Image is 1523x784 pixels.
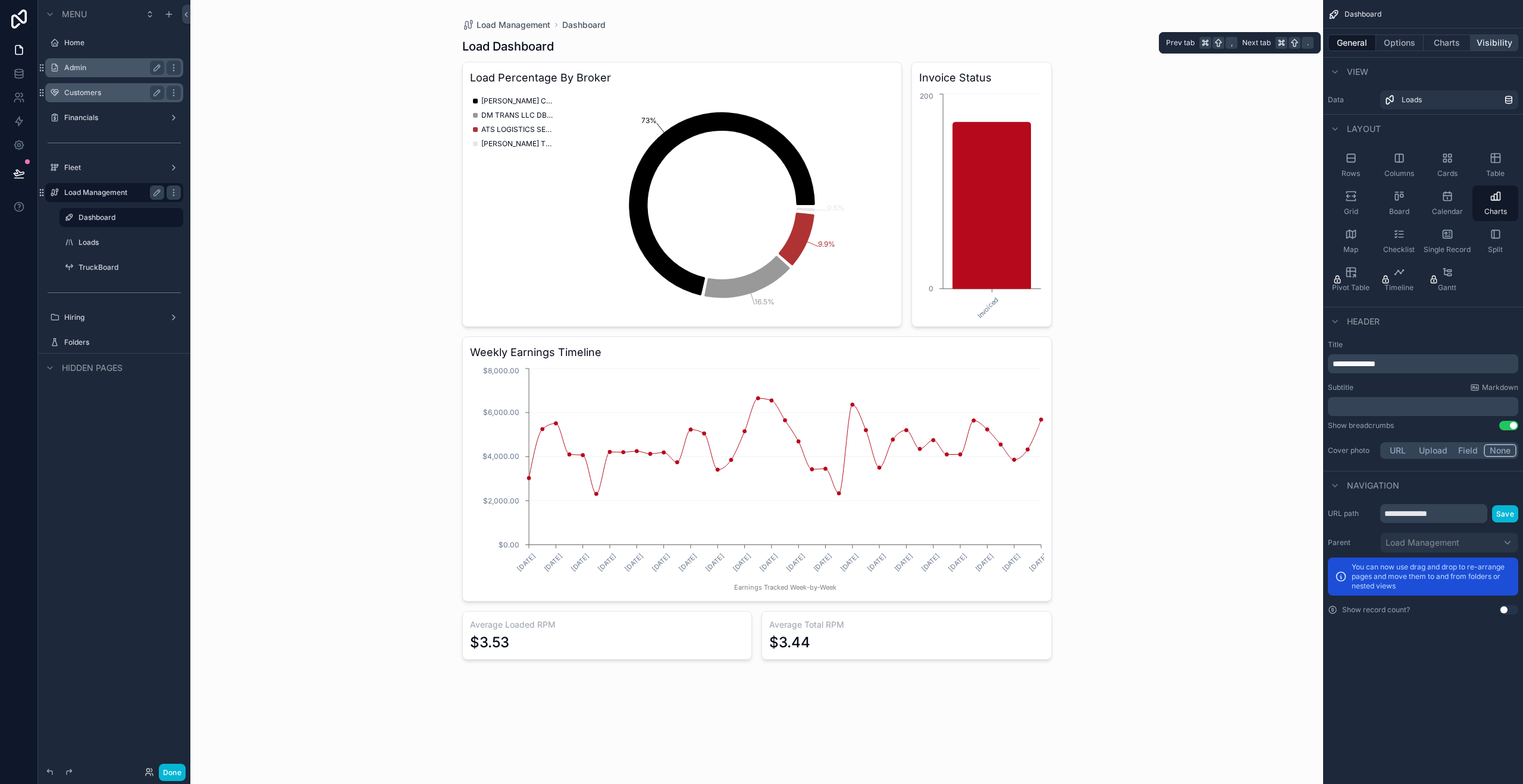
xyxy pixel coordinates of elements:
button: Board [1376,185,1422,221]
span: . [1303,38,1312,48]
span: Dashboard [1345,10,1381,19]
span: Rows [1342,169,1360,178]
button: Save [1492,505,1518,522]
div: scrollable content [1328,397,1518,416]
a: Loads [1380,90,1518,109]
button: Options [1376,34,1424,51]
label: TruckBoard [79,263,181,272]
label: Customers [64,88,159,97]
button: Grid [1328,185,1374,221]
button: None [1484,444,1516,457]
span: Prev tab [1166,38,1195,48]
span: Markdown [1482,383,1518,392]
label: Show record count? [1342,605,1410,615]
label: Parent [1328,538,1375,547]
label: URL path [1328,509,1375,518]
label: Title [1328,340,1518,350]
label: Subtitle [1328,383,1353,392]
span: Split [1488,245,1503,254]
span: Header [1347,316,1380,328]
button: Rows [1328,147,1374,183]
span: Loads [1402,95,1422,105]
span: Menu [62,8,87,20]
span: Grid [1344,207,1358,216]
label: Admin [64,63,159,73]
button: URL [1382,444,1414,457]
span: , [1227,38,1236,48]
span: Charts [1484,207,1507,216]
span: Single Record [1424,245,1471,254]
label: Fleet [64,163,164,172]
span: Map [1343,245,1358,254]
button: Charts [1472,185,1518,221]
span: Calendar [1432,207,1463,216]
label: Data [1328,95,1375,105]
a: Markdown [1470,383,1518,392]
button: Table [1472,147,1518,183]
label: Folders [64,338,181,347]
button: Split [1472,223,1518,259]
label: Load Management [64,188,159,197]
button: Calendar [1424,185,1470,221]
button: Cards [1424,147,1470,183]
span: Hidden pages [62,362,123,374]
span: Cards [1437,169,1458,178]
label: Financials [64,113,164,122]
button: Columns [1376,147,1422,183]
div: scrollable content [1328,354,1518,373]
span: Checklist [1383,245,1415,254]
span: Timeline [1384,283,1414,292]
label: Hiring [64,313,164,322]
span: Columns [1384,169,1414,178]
button: Charts [1424,34,1471,51]
span: Gantt [1438,283,1456,292]
button: Checklist [1376,223,1422,259]
button: Single Record [1424,223,1470,259]
span: View [1347,66,1368,78]
button: Gantt [1424,262,1470,297]
p: You can now use drag and drop to re-arrange pages and move them to and from folders or nested views [1352,562,1511,591]
span: Table [1486,169,1505,178]
button: Timeline [1376,262,1422,297]
label: Home [64,38,181,48]
span: Pivot Table [1332,283,1370,292]
span: Board [1389,207,1409,216]
label: Cover photo [1328,446,1375,455]
button: Pivot Table [1328,262,1374,297]
span: Layout [1347,123,1381,135]
button: Field [1453,444,1484,457]
button: Map [1328,223,1374,259]
button: Done [159,764,186,781]
label: Dashboard [79,213,176,222]
button: Upload [1414,444,1453,457]
span: Load Management [1386,537,1459,549]
span: Navigation [1347,480,1399,492]
div: Show breadcrumbs [1328,421,1394,430]
button: Load Management [1380,533,1518,553]
span: Next tab [1242,38,1271,48]
button: Visibility [1471,34,1518,51]
label: Loads [79,238,181,247]
button: General [1328,34,1376,51]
